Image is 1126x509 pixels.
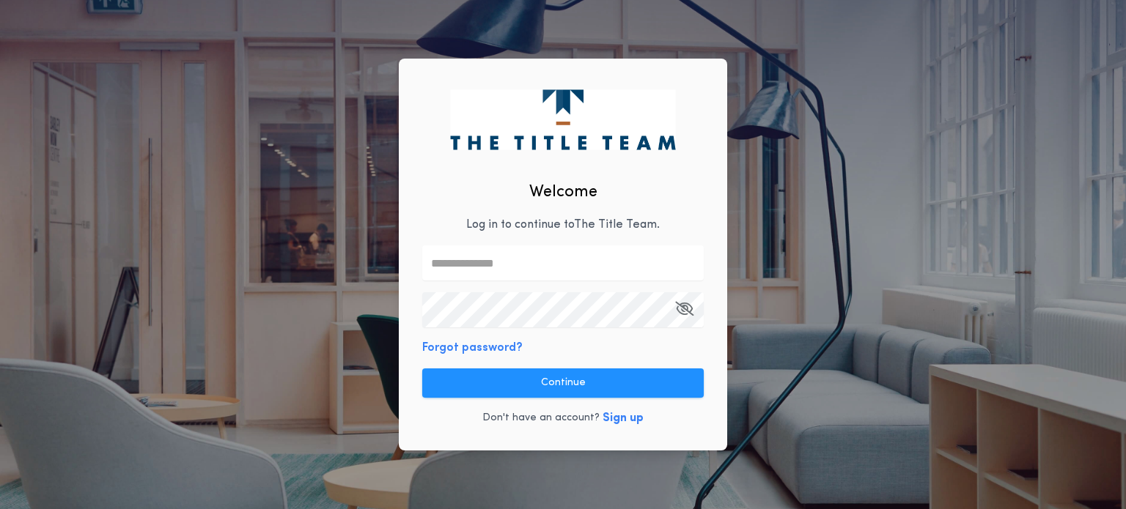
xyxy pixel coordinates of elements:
[603,409,644,427] button: Sign up
[422,368,704,398] button: Continue
[482,411,600,426] p: Don't have an account?
[466,216,660,234] p: Log in to continue to The Title Team .
[450,89,675,149] img: logo
[529,180,597,204] h2: Welcome
[422,339,523,357] button: Forgot password?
